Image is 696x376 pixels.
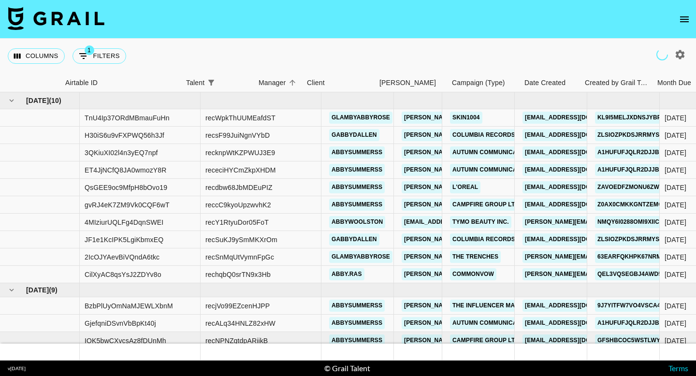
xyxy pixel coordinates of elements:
a: GFSHBCOC5wSTLwYQTYrf [595,334,683,347]
a: SKIN1004 [450,112,482,124]
span: ( 9 ) [49,285,58,295]
div: recY1RtyuDor05FoT [205,217,269,227]
a: abbysummerss [329,300,385,312]
div: GjefqniDSvnVbBpKt40j [85,318,156,328]
button: hide children [5,283,18,297]
a: Campfire Group LTD [450,199,522,211]
div: 31/03/2025 [665,113,686,123]
a: qEL3VQSEGbJ4awd5u5ta [595,268,679,280]
div: 07/03/2025 [665,318,686,328]
div: rechqbQ0srTN9x3Hb [205,270,271,279]
div: Client [302,73,375,92]
div: 07/03/2025 [665,165,686,175]
a: abbysummerss [329,164,385,176]
a: ZLsiOzpkDSjRrmysiHUn [595,233,676,246]
span: Refreshing talent, users, campaigns, clients, campaigns, campaigns... [655,48,669,62]
a: [PERSON_NAME][EMAIL_ADDRESS][DOMAIN_NAME] [402,334,559,347]
div: Talent [186,73,204,92]
a: [PERSON_NAME][EMAIL_ADDRESS][DOMAIN_NAME] [402,251,559,263]
a: A1HUFuFJqlr2DJjBPNTx [595,164,677,176]
a: [EMAIL_ADDRESS][DOMAIN_NAME] [522,112,631,124]
span: [DATE] [26,96,49,105]
div: 25/04/2025 [665,200,686,210]
a: A1HUFuFJqlr2DJjBPNTx [595,146,677,159]
div: ET4JjNCfQ8JA0wmozY8R [85,165,167,175]
div: 02/05/2025 [665,235,686,245]
a: [PERSON_NAME][EMAIL_ADDRESS][DOMAIN_NAME] [402,233,559,246]
a: [EMAIL_ADDRESS][DOMAIN_NAME] [522,233,631,246]
div: 23/05/2025 [665,301,686,311]
a: ZLsiOzpkDSjRrmysiHUn [595,129,676,141]
a: [EMAIL_ADDRESS][DOMAIN_NAME] [522,164,631,176]
div: 1 active filter [204,76,218,89]
div: recSuKJ9ySmMKXrOm [205,235,277,245]
a: Columbia Records [GEOGRAPHIC_DATA] [450,233,582,246]
div: Created by Grail Team [585,73,651,92]
div: 18/04/2025 [665,217,686,227]
a: Z0aX0cmKkGNtzEMOZP8J [595,199,680,211]
div: recSnMqUtVymnFpGc [205,252,274,262]
a: CommonVow [450,268,496,280]
div: H30iS6u9vFXPWQ56h3Jf [85,130,164,140]
button: Show filters [204,76,218,89]
a: [EMAIL_ADDRESS][DOMAIN_NAME] [522,199,631,211]
a: TYMO BEAUTY INC. [450,216,511,228]
div: recknpWtKZPWUJ3E9 [205,148,275,158]
div: Campaign (Type) [452,73,505,92]
a: [EMAIL_ADDRESS][DOMAIN_NAME] [402,216,510,228]
button: open drawer [675,10,694,29]
a: ZAvOEdFzMoNU6ZwCnvd7 [595,181,681,193]
div: Client [307,73,325,92]
a: KL9I5mEljxdnSJYBPotv [595,112,676,124]
a: Campfire Group LTD [450,334,522,347]
a: L'oreal [450,181,480,193]
button: Show filters [72,48,126,64]
a: abbysummerss [329,199,385,211]
a: abbysummerss [329,334,385,347]
a: [PERSON_NAME][EMAIL_ADDRESS][DOMAIN_NAME] [522,251,680,263]
a: [EMAIL_ADDRESS][DOMAIN_NAME] [522,334,631,347]
a: abbywoolston [329,216,385,228]
div: recNPNZqtdpARiikB [205,336,268,346]
div: [PERSON_NAME] [379,73,436,92]
a: [EMAIL_ADDRESS][DOMAIN_NAME] [522,146,631,159]
a: glambyabbyrose [329,112,392,124]
a: 63EArfqkhPK67Nrm3vKc [595,251,680,263]
a: glambyabbyrose [329,251,392,263]
div: recdbw68JbMDEuPIZ [205,183,273,192]
a: abbysummerss [329,181,385,193]
div: gvRJ4eK7ZM9Vk0CQF6wT [85,200,170,210]
div: 3QKiuXI02l4n3yEQ7npf [85,148,158,158]
div: receciHYCmZkpXHDM [205,165,276,175]
div: 07/05/2025 [665,252,686,262]
div: 2IcOJYAevBiVQndA6tkc [85,252,159,262]
div: 10/05/2025 [665,336,686,346]
div: 23/04/2025 [665,130,686,140]
div: Airtable ID [60,73,181,92]
div: recjVo99EZcenHJPP [205,301,270,311]
a: abby.ras [329,268,364,280]
img: Grail Talent [8,7,104,30]
div: v [DATE] [8,365,26,372]
button: Select columns [8,48,65,64]
div: Talent [181,73,254,92]
a: [PERSON_NAME][EMAIL_ADDRESS][DOMAIN_NAME] [402,164,559,176]
button: Sort [218,76,232,89]
span: ( 10 ) [49,96,61,105]
div: CilXyAC8qsYsJ2ZDYv8o [85,270,161,279]
div: Date Created [524,73,565,92]
a: 9J7yItFW7VO4VsCA4X81 [595,300,673,312]
a: [EMAIL_ADDRESS][DOMAIN_NAME] [522,317,631,329]
button: hide children [5,94,18,107]
a: Terms [668,363,688,373]
a: Autumn Communications LLC [450,317,551,329]
a: abbysummerss [329,146,385,159]
a: nMqY6I0288OMi9xiiCrA [595,216,670,228]
div: 4MIziurUQLFg4DqnSWEI [85,217,163,227]
a: Autumn Communications LLC [450,164,551,176]
span: [DATE] [26,285,49,295]
div: QsGEE9oc9MfpH8bOvo19 [85,183,167,192]
a: [PERSON_NAME][EMAIL_ADDRESS][DOMAIN_NAME] [402,146,559,159]
a: [EMAIL_ADDRESS][DOMAIN_NAME] [522,129,631,141]
a: The Trenches [450,251,501,263]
